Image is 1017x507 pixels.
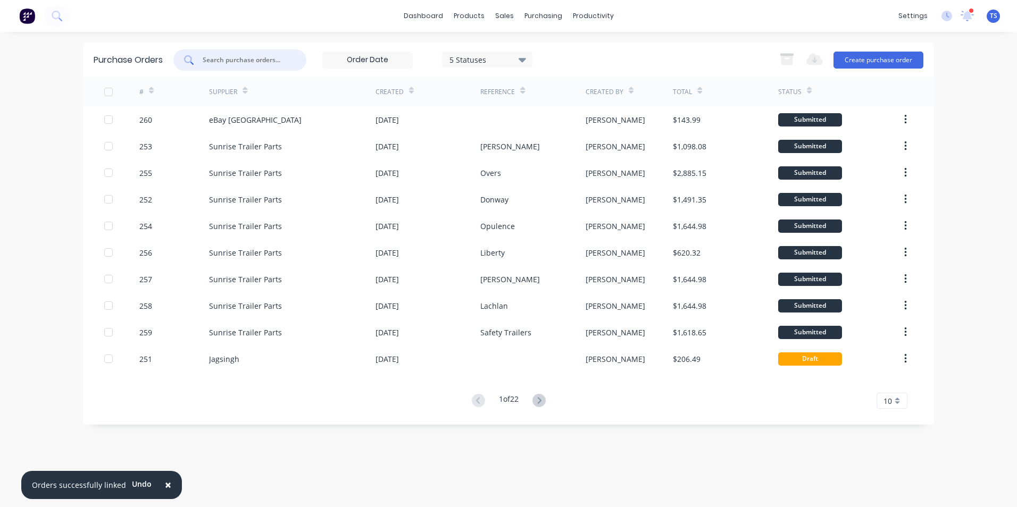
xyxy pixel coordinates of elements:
[673,247,701,258] div: $620.32
[778,113,842,126] div: Submitted
[139,114,152,125] div: 260
[139,194,152,205] div: 252
[568,8,619,24] div: productivity
[139,87,144,97] div: #
[139,141,152,152] div: 253
[139,247,152,258] div: 256
[209,87,237,97] div: Supplier
[893,8,933,24] div: settings
[673,87,692,97] div: Total
[480,221,515,232] div: Opulence
[673,221,706,232] div: $1,644.98
[586,87,623,97] div: Created By
[376,114,399,125] div: [DATE]
[778,299,842,312] div: Submitted
[209,327,282,338] div: Sunrise Trailer Parts
[209,353,239,365] div: Jagsingh
[449,54,526,65] div: 5 Statuses
[376,194,399,205] div: [DATE]
[480,87,515,97] div: Reference
[398,8,448,24] a: dashboard
[499,393,519,409] div: 1 of 22
[673,300,706,311] div: $1,644.98
[778,193,842,206] div: Submitted
[209,114,302,125] div: eBay [GEOGRAPHIC_DATA]
[139,353,152,365] div: 251
[586,114,645,125] div: [PERSON_NAME]
[209,141,282,152] div: Sunrise Trailer Parts
[778,166,842,180] div: Submitted
[480,327,531,338] div: Safety Trailers
[376,353,399,365] div: [DATE]
[376,221,399,232] div: [DATE]
[778,219,842,233] div: Submitted
[586,194,645,205] div: [PERSON_NAME]
[778,352,842,366] div: Draft
[586,141,645,152] div: [PERSON_NAME]
[376,327,399,338] div: [DATE]
[139,221,152,232] div: 254
[209,247,282,258] div: Sunrise Trailer Parts
[673,194,706,205] div: $1,491.35
[154,472,182,498] button: Close
[490,8,519,24] div: sales
[209,167,282,179] div: Sunrise Trailer Parts
[139,167,152,179] div: 255
[586,167,645,179] div: [PERSON_NAME]
[480,194,508,205] div: Donway
[586,300,645,311] div: [PERSON_NAME]
[480,247,505,258] div: Liberty
[833,52,923,69] button: Create purchase order
[376,247,399,258] div: [DATE]
[673,353,701,365] div: $206.49
[673,114,701,125] div: $143.99
[778,246,842,259] div: Submitted
[126,476,157,492] button: Undo
[376,141,399,152] div: [DATE]
[519,8,568,24] div: purchasing
[19,8,35,24] img: Factory
[480,274,540,285] div: [PERSON_NAME]
[323,52,412,68] input: Order Date
[94,54,163,66] div: Purchase Orders
[480,300,508,311] div: Lachlan
[376,300,399,311] div: [DATE]
[673,141,706,152] div: $1,098.08
[376,87,404,97] div: Created
[586,274,645,285] div: [PERSON_NAME]
[673,167,706,179] div: $2,885.15
[209,274,282,285] div: Sunrise Trailer Parts
[32,479,126,491] div: Orders successfully linked
[209,300,282,311] div: Sunrise Trailer Parts
[586,221,645,232] div: [PERSON_NAME]
[209,194,282,205] div: Sunrise Trailer Parts
[209,221,282,232] div: Sunrise Trailer Parts
[778,140,842,153] div: Submitted
[990,11,997,21] span: TS
[448,8,490,24] div: products
[586,247,645,258] div: [PERSON_NAME]
[139,274,152,285] div: 257
[673,274,706,285] div: $1,644.98
[586,353,645,365] div: [PERSON_NAME]
[376,274,399,285] div: [DATE]
[673,327,706,338] div: $1,618.65
[480,167,501,179] div: Overs
[202,55,290,65] input: Search purchase orders...
[778,326,842,339] div: Submitted
[480,141,540,152] div: [PERSON_NAME]
[778,87,802,97] div: Status
[883,395,892,407] span: 10
[778,273,842,286] div: Submitted
[165,477,171,492] span: ×
[586,327,645,338] div: [PERSON_NAME]
[139,300,152,311] div: 258
[139,327,152,338] div: 259
[376,167,399,179] div: [DATE]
